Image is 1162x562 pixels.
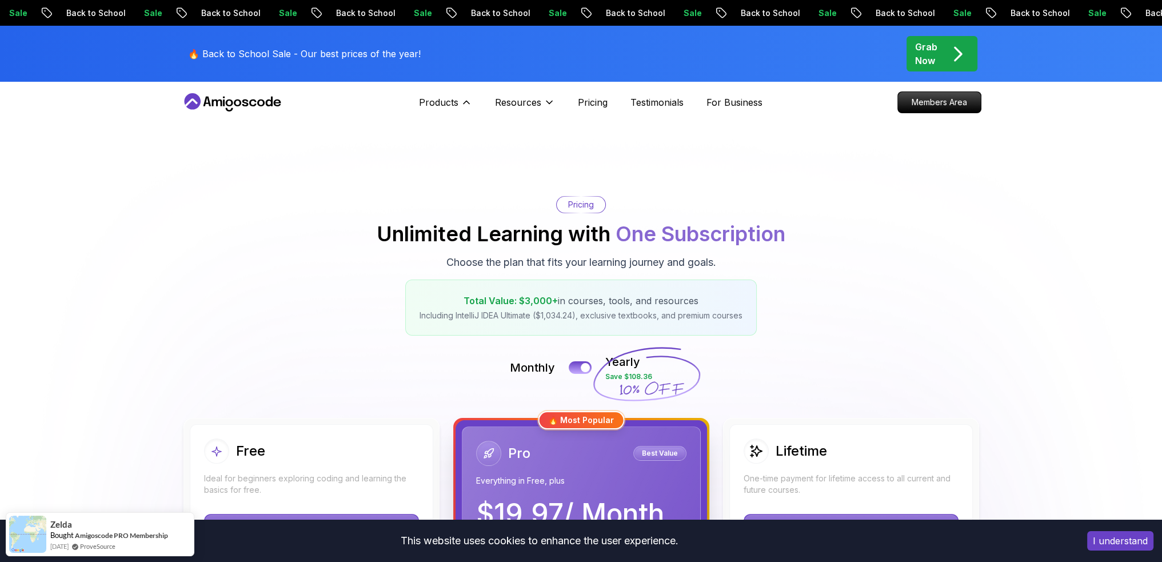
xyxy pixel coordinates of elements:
[510,360,555,376] p: Monthly
[744,473,959,496] p: One-time payment for lifetime access to all current and future courses.
[75,531,168,540] a: Amigoscode PRO Membership
[727,7,805,19] p: Back to School
[80,541,115,551] a: ProveSource
[53,7,130,19] p: Back to School
[205,515,418,540] p: Start Learning for Free
[997,7,1075,19] p: Back to School
[1087,531,1153,551] button: Accept cookies
[9,516,46,553] img: provesource social proof notification image
[236,442,265,460] h2: Free
[50,541,69,551] span: [DATE]
[630,95,684,109] a: Testimonials
[204,473,419,496] p: Ideal for beginners exploring coding and learning the basics for free.
[862,7,940,19] p: Back to School
[265,7,302,19] p: Sale
[744,514,959,540] button: Get Lifetime Access
[419,95,458,109] p: Products
[898,92,981,113] p: Members Area
[204,514,419,540] button: Start Learning for Free
[187,7,265,19] p: Back to School
[744,515,958,540] p: Get Lifetime Access
[476,475,686,487] p: Everything in Free, plus
[535,7,572,19] p: Sale
[940,7,976,19] p: Sale
[508,444,530,463] h2: Pro
[578,95,608,109] a: Pricing
[635,448,685,459] p: Best Value
[495,95,555,118] button: Resources
[130,7,167,19] p: Sale
[897,91,981,113] a: Members Area
[188,47,421,61] p: 🔥 Back to School Sale - Our best prices of the year!
[9,528,1070,553] div: This website uses cookies to enhance the user experience.
[592,7,670,19] p: Back to School
[322,7,400,19] p: Back to School
[776,442,827,460] h2: Lifetime
[50,520,72,529] span: Zelda
[1075,7,1111,19] p: Sale
[419,95,472,118] button: Products
[670,7,706,19] p: Sale
[400,7,437,19] p: Sale
[805,7,841,19] p: Sale
[915,40,937,67] p: Grab Now
[50,531,74,540] span: Bought
[476,500,664,528] p: $ 19.97 / Month
[706,95,762,109] a: For Business
[457,7,535,19] p: Back to School
[495,95,541,109] p: Resources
